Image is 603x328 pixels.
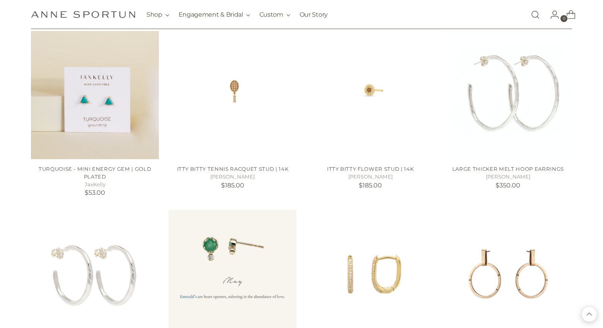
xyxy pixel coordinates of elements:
[85,189,105,196] span: $53.00
[31,181,159,189] h5: JaxKelly
[306,31,434,159] a: Itty Bitty Flower Stud | 14k
[496,182,520,189] span: $350.00
[259,6,290,23] button: Custom
[169,173,296,181] h5: [PERSON_NAME]
[528,7,543,22] a: Open search modal
[444,31,572,159] a: Large Thicker Melt Hoop Earrings
[444,173,572,181] h5: [PERSON_NAME]
[452,166,564,172] a: Large Thicker Melt Hoop Earrings
[221,182,244,189] span: $185.00
[327,166,414,172] a: Itty Bitty Flower Stud | 14k
[39,166,151,180] a: Turquoise - Mini Energy Gem | Gold Plated
[306,173,434,181] h5: [PERSON_NAME]
[300,6,328,23] a: Our Story
[179,6,250,23] button: Engagement & Bridal
[582,307,597,322] button: Back to top
[31,31,159,159] a: Turquoise - Mini Energy Gem | Gold Plated
[31,11,135,18] a: Anne Sportun Fine Jewellery
[544,7,559,22] a: Go to the account page
[359,182,382,189] span: $185.00
[177,166,289,172] a: Itty Bitty Tennis Racquet Stud | 14k
[146,6,169,23] button: Shop
[560,15,567,22] span: 0
[169,31,296,159] a: Itty Bitty Tennis Racquet Stud | 14k
[560,7,576,22] a: Open cart modal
